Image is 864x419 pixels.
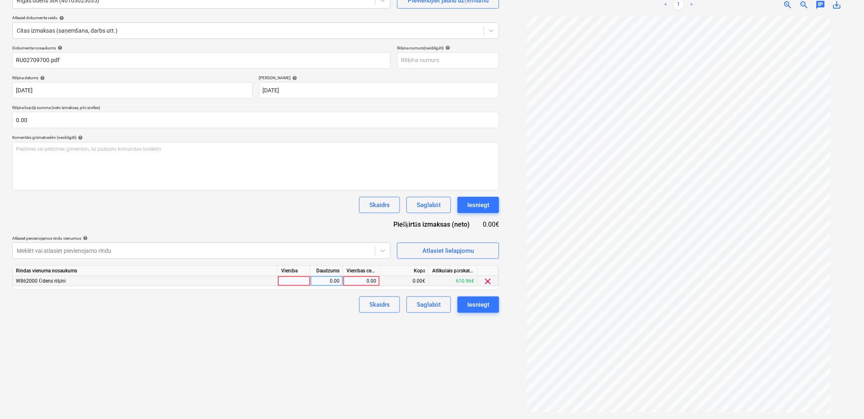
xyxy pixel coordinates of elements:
button: Skaidrs [359,197,400,213]
div: Atlasiet dokumenta veidu [12,15,499,20]
div: Rindas vienuma nosaukums [13,266,278,276]
div: Atlikušais pārskatītais budžets [429,266,478,276]
span: help [76,135,83,140]
button: Iesniegt [458,296,499,313]
div: 610.96€ [429,276,478,286]
div: Saglabāt [417,200,441,210]
span: help [81,236,88,241]
button: Saglabāt [406,197,451,213]
div: Iesniegt [467,200,489,210]
input: Izpildes datums nav norādīts [259,82,500,98]
button: Skaidrs [359,296,400,313]
div: 0.00€ [380,276,429,286]
div: Skaidrs [369,200,390,210]
span: clear [483,276,493,286]
div: Vienība [278,266,311,276]
button: Iesniegt [458,197,499,213]
div: Iesniegt [467,299,489,310]
input: Rēķina kopējā summa (neto izmaksas, pēc izvēles) [12,112,499,128]
div: Rēķina numurs (neobligāti) [397,45,499,51]
span: help [444,45,450,50]
div: [PERSON_NAME] [259,75,500,80]
div: Kopā [380,266,429,276]
input: Rēķina numurs [397,52,499,69]
span: help [56,45,62,50]
div: 0.00 [314,276,340,286]
div: Atlasiet lielapjomu [422,245,474,256]
span: help [291,76,298,80]
input: Rēķina datums nav norādīts [12,82,253,98]
span: W862000 Ūdens rēķini [16,278,66,284]
div: Dokumenta nosaukums [12,45,391,51]
iframe: Chat Widget [823,380,864,419]
div: 0.00 [346,276,376,286]
p: Rēķina kopējā summa (neto izmaksas, pēc izvēles) [12,105,499,112]
button: Saglabāt [406,296,451,313]
span: help [58,16,64,20]
span: help [38,76,45,80]
div: Rēķina datums [12,75,253,80]
div: Saglabāt [417,299,441,310]
div: Piešķirtās izmaksas (neto) [387,220,483,229]
button: Atlasiet lielapjomu [397,243,499,259]
input: Dokumenta nosaukums [12,52,391,69]
div: 0.00€ [483,220,499,229]
div: Daudzums [311,266,343,276]
div: Komentārs grāmatvedim (neobligāti) [12,135,499,140]
div: Atlasiet pievienojamos rindu vienumus [12,236,391,241]
div: Vienības cena [343,266,380,276]
div: Skaidrs [369,299,390,310]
